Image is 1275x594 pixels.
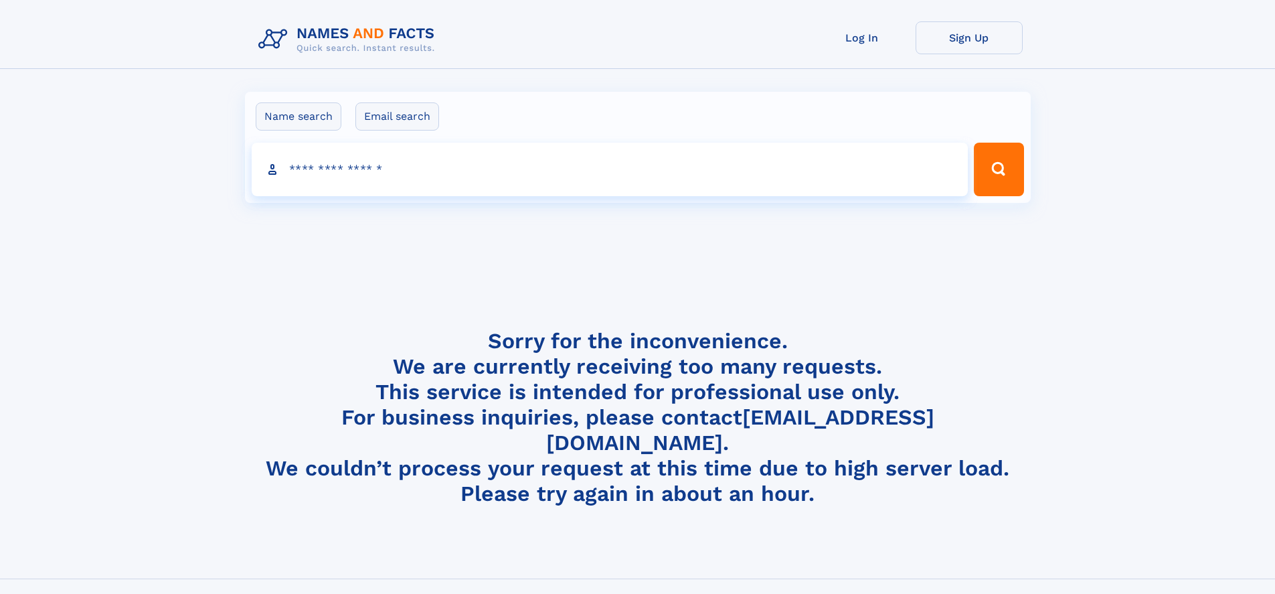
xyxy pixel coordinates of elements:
[256,102,341,131] label: Name search
[809,21,916,54] a: Log In
[253,21,446,58] img: Logo Names and Facts
[546,404,934,455] a: [EMAIL_ADDRESS][DOMAIN_NAME]
[253,328,1023,507] h4: Sorry for the inconvenience. We are currently receiving too many requests. This service is intend...
[974,143,1023,196] button: Search Button
[252,143,968,196] input: search input
[916,21,1023,54] a: Sign Up
[355,102,439,131] label: Email search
